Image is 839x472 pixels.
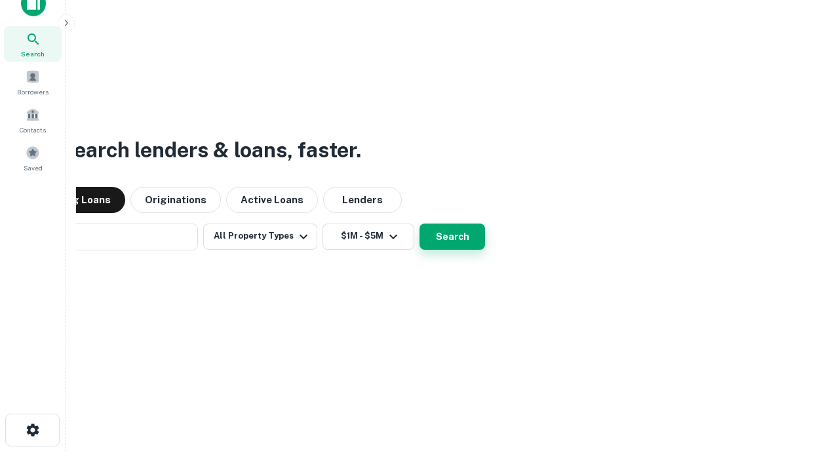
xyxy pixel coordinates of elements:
[4,26,62,62] a: Search
[419,224,485,250] button: Search
[226,187,318,213] button: Active Loans
[24,163,43,173] span: Saved
[323,187,402,213] button: Lenders
[20,125,46,135] span: Contacts
[203,224,317,250] button: All Property Types
[4,64,62,100] a: Borrowers
[4,102,62,138] a: Contacts
[4,140,62,176] a: Saved
[17,87,49,97] span: Borrowers
[773,325,839,388] iframe: Chat Widget
[130,187,221,213] button: Originations
[60,134,361,166] h3: Search lenders & loans, faster.
[21,49,45,59] span: Search
[322,224,414,250] button: $1M - $5M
